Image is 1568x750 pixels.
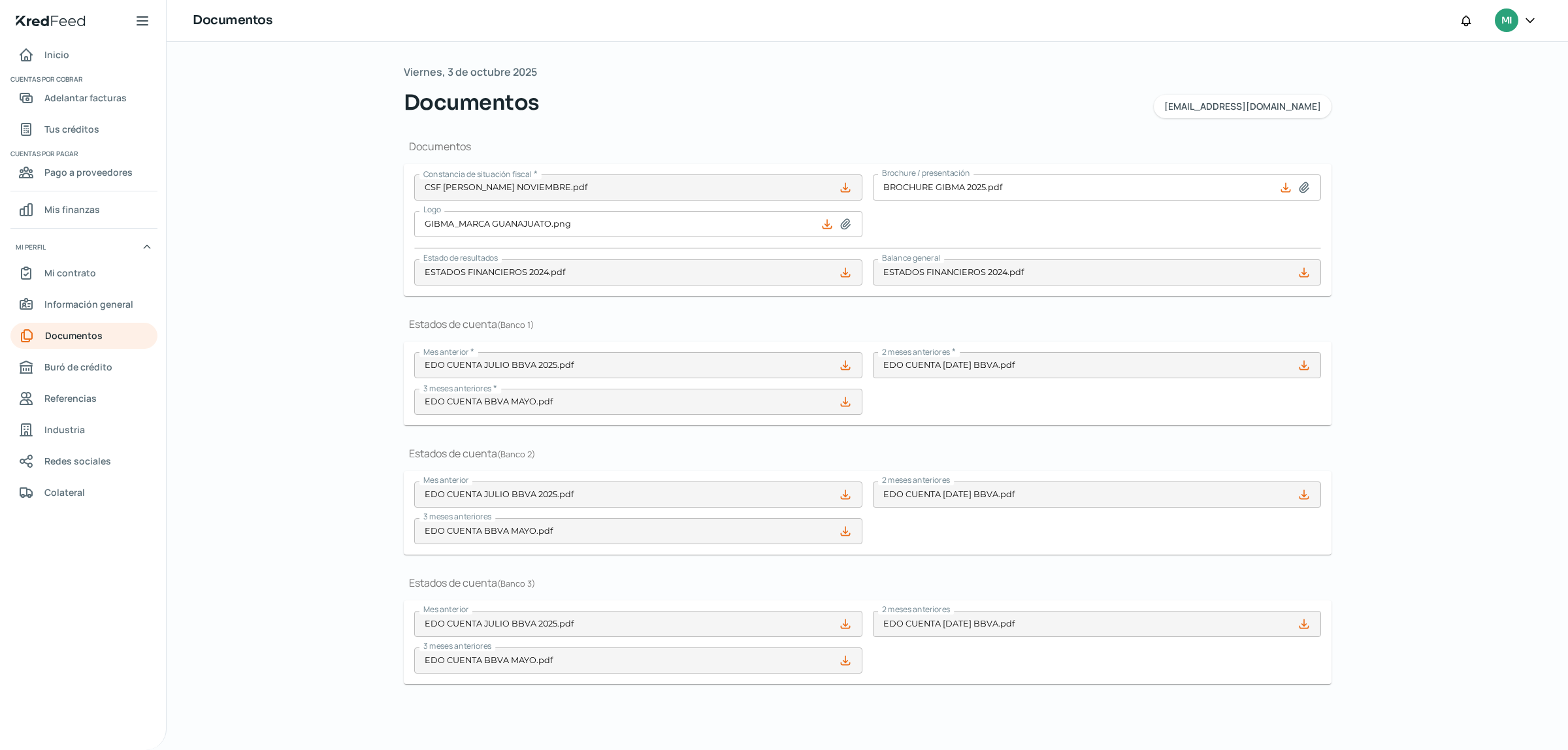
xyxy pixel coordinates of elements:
a: Mi contrato [10,260,157,286]
a: Pago a proveedores [10,159,157,186]
span: 3 meses anteriores [423,383,491,394]
span: Logo [423,204,440,215]
h1: Documentos [193,11,272,30]
span: Mes anterior [423,346,468,357]
span: Colateral [44,484,85,500]
h1: Documentos [404,139,1331,154]
a: Mis finanzas [10,197,157,223]
a: Documentos [10,323,157,349]
span: Mi perfil [16,241,46,253]
span: Estado de resultados [423,252,498,263]
span: ( Banco 1 ) [497,319,534,331]
span: Mis finanzas [44,201,100,218]
span: Pago a proveedores [44,164,133,180]
span: Constancia de situación fiscal [423,169,532,180]
span: Brochure / presentación [882,167,970,178]
span: Cuentas por cobrar [10,73,155,85]
a: Inicio [10,42,157,68]
span: Redes sociales [44,453,111,469]
a: Información general [10,291,157,318]
span: MI [1501,13,1512,29]
span: Industria [44,421,85,438]
span: Documentos [404,87,540,118]
span: ( Banco 3 ) [497,578,535,589]
span: 3 meses anteriores [423,640,491,651]
span: Información general [44,296,133,312]
span: Adelantar facturas [44,90,127,106]
span: Documentos [45,327,103,344]
span: Tus créditos [44,121,99,137]
a: Redes sociales [10,448,157,474]
span: Mes anterior [423,604,468,615]
span: 2 meses anteriores [882,474,950,485]
a: Colateral [10,480,157,506]
span: Inicio [44,46,69,63]
a: Tus créditos [10,116,157,142]
span: Mes anterior [423,474,468,485]
span: Balance general [882,252,940,263]
span: Mi contrato [44,265,96,281]
span: 3 meses anteriores [423,511,491,522]
span: Referencias [44,390,97,406]
span: Buró de crédito [44,359,112,375]
a: Referencias [10,385,157,412]
a: Buró de crédito [10,354,157,380]
span: Cuentas por pagar [10,148,155,159]
h1: Estados de cuenta [404,446,1331,461]
span: 2 meses anteriores [882,346,950,357]
span: 2 meses anteriores [882,604,950,615]
a: Industria [10,417,157,443]
span: Viernes, 3 de octubre 2025 [404,63,537,82]
h1: Estados de cuenta [404,576,1331,590]
span: ( Banco 2 ) [497,448,535,460]
h1: Estados de cuenta [404,317,1331,331]
a: Adelantar facturas [10,85,157,111]
span: [EMAIL_ADDRESS][DOMAIN_NAME] [1164,102,1321,111]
